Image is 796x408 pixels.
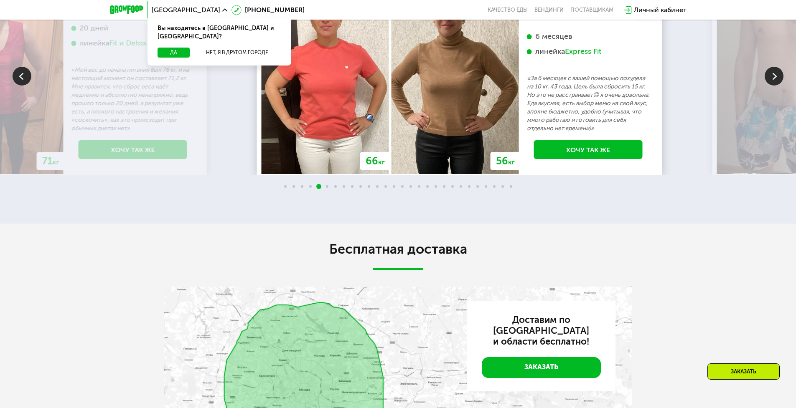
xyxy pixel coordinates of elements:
img: Slide right [765,67,783,86]
div: Вы находитесь в [GEOGRAPHIC_DATA] и [GEOGRAPHIC_DATA]? [148,18,291,48]
h3: Доставим по [GEOGRAPHIC_DATA] и области бесплатно! [482,315,601,347]
button: Да [158,48,190,58]
a: [PHONE_NUMBER] [231,5,305,15]
div: 66 [360,152,390,170]
div: Личный кабинет [634,5,687,15]
h2: Бесплатная доставка [164,241,632,257]
button: Нет, я в другом городе [193,48,281,58]
div: 20 дней [71,23,194,33]
span: [GEOGRAPHIC_DATA] [152,7,220,13]
div: Fit и Detox [109,38,147,48]
a: Заказать [482,357,601,378]
p: «За 6 месяцев с вашей помощью похудела на 10 кг. 43 года. Цель была сбросить 15 кг. Но это не рас... [527,74,650,133]
div: поставщикам [570,7,613,13]
div: 71 [37,152,65,170]
img: Slide left [13,67,31,86]
div: линейка [71,38,194,48]
a: Хочу так же [534,140,643,159]
p: «Мой вес до начала питания был 76 кг, и на настоящий момент он составляет 71,2 кг. Мне нравится, ... [71,66,194,133]
div: 56 [491,152,520,170]
span: кг [508,158,515,166]
span: кг [53,158,59,166]
div: Заказать [707,363,780,380]
a: Хочу так же [79,140,187,159]
div: Express Fit [565,47,601,56]
div: 6 месяцев [527,32,650,41]
a: Вендинги [534,7,564,13]
div: линейка [527,47,650,56]
a: Качество еды [488,7,528,13]
span: кг [378,158,385,166]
